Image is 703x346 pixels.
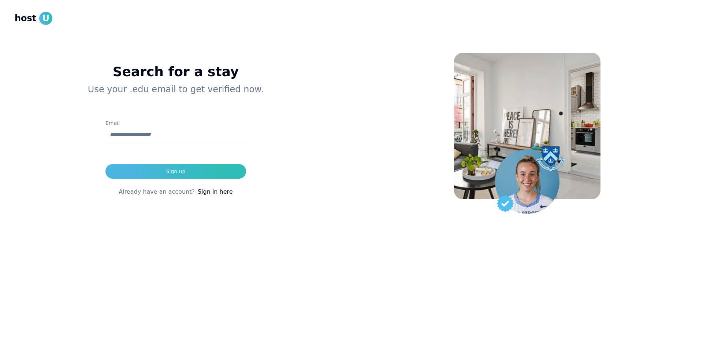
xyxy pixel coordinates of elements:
a: hostU [15,12,52,25]
p: Use your .edu email to get verified now. [26,83,325,95]
div: Sign up [166,168,186,175]
label: Email [105,120,120,126]
span: Already have an account? [119,187,195,196]
img: Student [495,149,559,214]
button: Sign up [105,164,246,179]
span: host [15,12,36,24]
a: Sign in here [198,187,233,196]
img: House Background [454,53,600,199]
h1: Search for a stay [26,64,325,79]
img: Columbia university [536,146,565,172]
span: U [39,12,52,25]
